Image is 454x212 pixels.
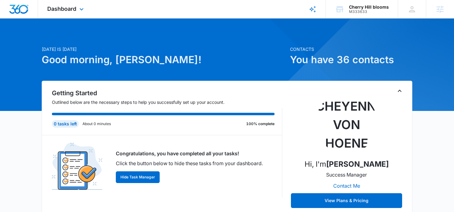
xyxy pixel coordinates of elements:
strong: [PERSON_NAME] [326,160,389,169]
img: Cheyenne von Hoene [316,92,377,154]
p: Click the button below to hide these tasks from your dashboard. [116,160,263,167]
h1: Good morning, [PERSON_NAME]! [42,52,286,67]
button: Hide Task Manager [116,171,160,183]
div: v 4.0.25 [17,10,30,15]
img: tab_keywords_by_traffic_grey.svg [61,36,66,41]
img: tab_domain_overview_orange.svg [17,36,22,41]
button: View Plans & Pricing [291,193,402,208]
img: logo_orange.svg [10,10,15,15]
div: account id [349,10,389,14]
div: Keywords by Traffic [68,36,104,40]
div: Domain Overview [23,36,55,40]
p: Congratulations, you have completed all your tasks! [116,150,263,157]
p: Success Manager [326,171,367,178]
div: 0 tasks left [52,120,79,128]
img: website_grey.svg [10,16,15,21]
button: Toggle Collapse [396,87,403,95]
p: Outlined below are the necessary steps to help you successfully set up your account. [52,99,282,105]
p: About 0 minutes [82,121,111,127]
h2: Getting Started [52,88,282,98]
div: Domain: [DOMAIN_NAME] [16,16,68,21]
span: Dashboard [47,6,76,12]
p: 100% complete [246,121,275,127]
h1: You have 36 contacts [290,52,412,67]
p: [DATE] is [DATE] [42,46,286,52]
p: Contacts [290,46,412,52]
div: account name [349,5,389,10]
button: Contact Me [327,178,366,193]
p: Hi, I'm [305,159,389,170]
